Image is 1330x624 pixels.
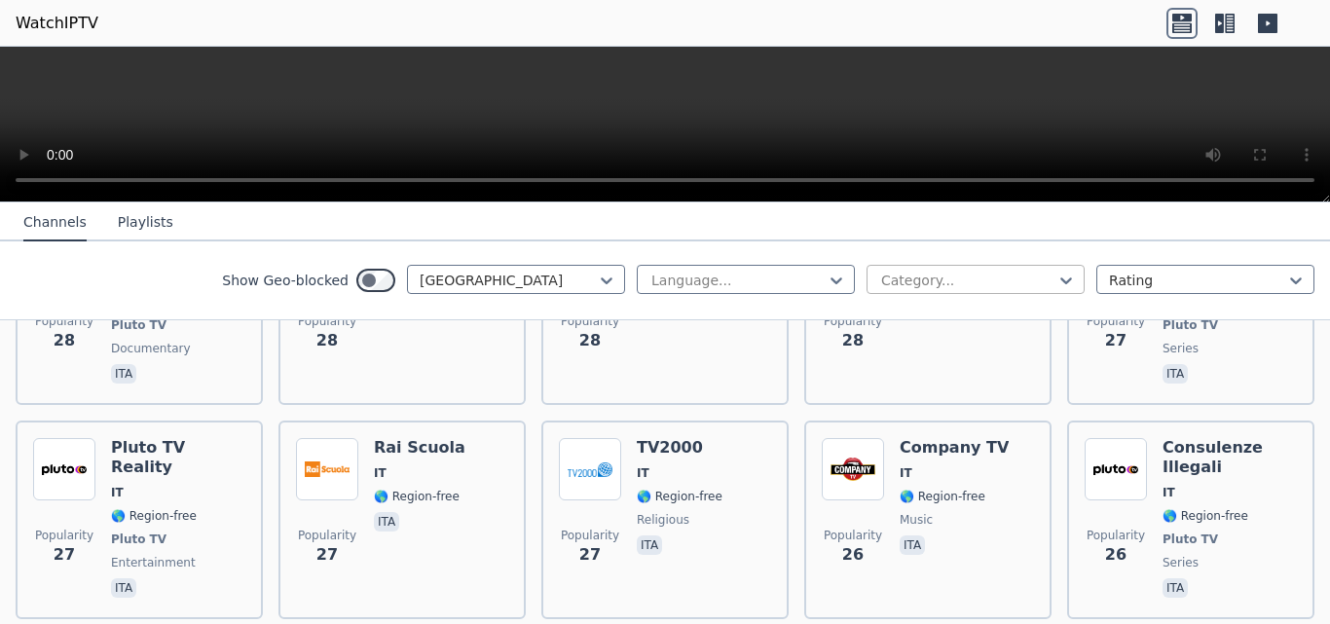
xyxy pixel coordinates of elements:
[23,204,87,241] button: Channels
[900,465,912,481] span: IT
[298,528,356,543] span: Popularity
[118,204,173,241] button: Playlists
[374,512,399,532] p: ita
[1163,364,1188,384] p: ita
[111,508,197,524] span: 🌎 Region-free
[900,512,933,528] span: music
[1163,485,1175,500] span: IT
[1163,341,1199,356] span: series
[900,438,1009,458] h6: Company TV
[111,555,196,570] span: entertainment
[1087,313,1145,329] span: Popularity
[1163,532,1218,547] span: Pluto TV
[374,489,460,504] span: 🌎 Region-free
[54,543,75,567] span: 27
[54,329,75,352] span: 28
[900,489,985,504] span: 🌎 Region-free
[637,512,689,528] span: religious
[822,438,884,500] img: Company TV
[579,329,601,352] span: 28
[1163,317,1218,333] span: Pluto TV
[842,543,864,567] span: 26
[16,12,98,35] a: WatchIPTV
[561,528,619,543] span: Popularity
[111,438,245,477] h6: Pluto TV Reality
[374,465,387,481] span: IT
[1105,543,1127,567] span: 26
[316,543,338,567] span: 27
[637,489,722,504] span: 🌎 Region-free
[842,329,864,352] span: 28
[35,528,93,543] span: Popularity
[561,313,619,329] span: Popularity
[637,438,722,458] h6: TV2000
[111,485,124,500] span: IT
[1163,508,1248,524] span: 🌎 Region-free
[579,543,601,567] span: 27
[111,364,136,384] p: ita
[316,329,338,352] span: 28
[296,438,358,500] img: Rai Scuola
[222,271,349,290] label: Show Geo-blocked
[111,532,166,547] span: Pluto TV
[637,535,662,555] p: ita
[1163,555,1199,570] span: series
[111,341,191,356] span: documentary
[1085,438,1147,500] img: Consulenze Illegali
[298,313,356,329] span: Popularity
[824,313,882,329] span: Popularity
[1163,578,1188,598] p: ita
[35,313,93,329] span: Popularity
[824,528,882,543] span: Popularity
[1087,528,1145,543] span: Popularity
[637,465,649,481] span: IT
[900,535,925,555] p: ita
[1163,438,1297,477] h6: Consulenze Illegali
[111,317,166,333] span: Pluto TV
[374,438,465,458] h6: Rai Scuola
[33,438,95,500] img: Pluto TV Reality
[111,578,136,598] p: ita
[559,438,621,500] img: TV2000
[1105,329,1127,352] span: 27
